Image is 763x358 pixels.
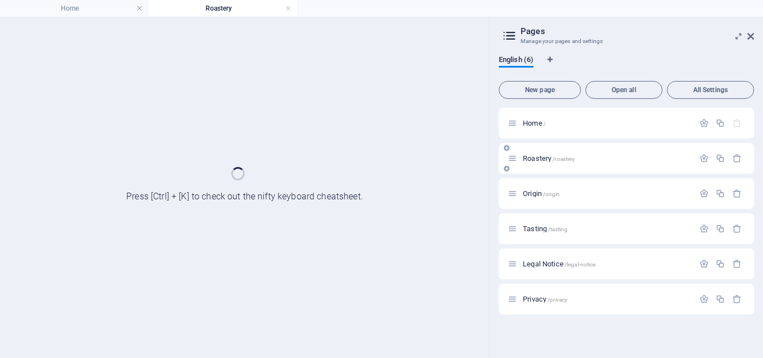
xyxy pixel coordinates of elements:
span: Click to open page [523,225,568,233]
div: Duplicate [716,189,725,198]
div: Duplicate [716,154,725,163]
div: Remove [732,259,742,269]
div: Duplicate [716,118,725,128]
div: Remove [732,189,742,198]
span: New page [504,87,576,93]
span: Open all [590,87,657,93]
span: /tasting [548,226,568,232]
div: Duplicate [716,224,725,233]
div: Privacy/privacy [519,295,694,303]
span: All Settings [672,87,749,93]
div: Legal Notice/legal-notice [519,260,694,268]
button: New page [499,81,581,99]
span: Click to open page [523,260,595,268]
div: Roastery/roastery [519,155,694,162]
span: Click to open page [523,154,575,163]
div: Remove [732,224,742,233]
div: Settings [699,224,709,233]
div: Settings [699,118,709,128]
div: Home/ [519,120,694,127]
div: Language Tabs [499,55,754,77]
div: Remove [732,294,742,304]
button: All Settings [667,81,754,99]
div: Settings [699,189,709,198]
div: Tasting/tasting [519,225,694,232]
span: Click to open page [523,189,560,198]
div: Remove [732,154,742,163]
button: Open all [585,81,662,99]
span: /roastery [552,156,575,162]
span: English (6) [499,53,533,69]
span: Click to open page [523,119,546,127]
div: The startpage cannot be deleted [732,118,742,128]
h3: Manage your pages and settings [521,36,732,46]
span: /origin [543,191,560,197]
div: Duplicate [716,294,725,304]
div: Origin/origin [519,190,694,197]
div: Duplicate [716,259,725,269]
span: /legal-notice [565,261,596,268]
div: Settings [699,294,709,304]
div: Settings [699,259,709,269]
span: /privacy [547,297,568,303]
span: Click to open page [523,295,568,303]
span: / [543,121,546,127]
h4: Roastery [149,2,297,15]
h2: Pages [521,26,754,36]
div: Settings [699,154,709,163]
